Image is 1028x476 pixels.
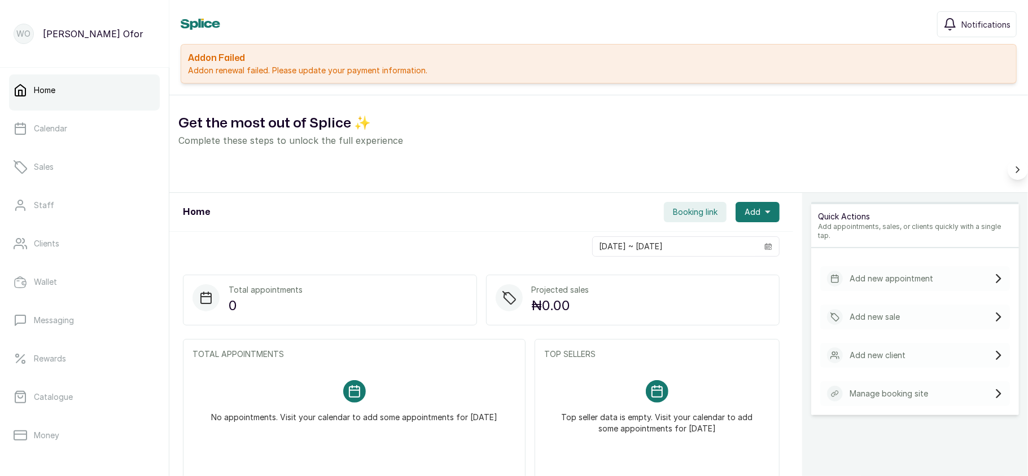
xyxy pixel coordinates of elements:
a: Staff [9,189,160,221]
button: Booking link [664,202,727,222]
a: Clients [9,228,160,259]
p: Clients [34,238,59,249]
a: Home [9,74,160,106]
p: Calendar [34,123,67,134]
a: Rewards [9,343,160,374]
span: Notifications [961,19,1010,30]
svg: calendar [764,243,772,250]
p: Addon renewal failed. Please update your payment information. [188,65,1009,76]
p: Add new client [850,350,905,361]
a: Money [9,420,160,451]
p: Rewards [34,353,66,364]
p: Quick Actions [818,211,1012,222]
p: Add new appointment [850,273,933,284]
a: Catalogue [9,381,160,413]
p: [PERSON_NAME] Ofor [43,27,143,41]
p: Add new sale [850,311,900,323]
button: Add [736,202,780,222]
p: TOP SELLERS [544,349,770,360]
span: Add [745,206,760,218]
h1: Home [183,205,210,219]
p: ₦0.00 [532,296,589,316]
p: Money [34,430,59,441]
a: Sales [9,151,160,183]
p: Home [34,85,55,96]
p: No appointments. Visit your calendar to add some appointments for [DATE] [211,403,497,423]
span: Booking link [673,206,718,218]
p: Manage booking site [850,388,928,399]
p: Staff [34,200,54,211]
a: Messaging [9,305,160,336]
p: Total appointments [229,284,303,296]
h2: Get the most out of Splice ✨ [178,113,1019,134]
p: WO [17,28,31,39]
p: 0 [229,296,303,316]
input: Select date [593,237,758,256]
p: TOTAL APPOINTMENTS [193,349,516,360]
h2: Addon Failed [188,51,1009,65]
p: Top seller data is empty. Visit your calendar to add some appointments for [DATE] [558,403,756,434]
p: Projected sales [532,284,589,296]
button: Notifications [937,11,1017,37]
p: Sales [34,161,54,173]
p: Complete these steps to unlock the full experience [178,134,1019,147]
p: Messaging [34,315,74,326]
p: Catalogue [34,391,73,403]
p: Add appointments, sales, or clients quickly with a single tap. [818,222,1012,240]
a: Calendar [9,113,160,144]
p: Wallet [34,276,57,288]
button: Scroll right [1008,160,1028,180]
a: Wallet [9,266,160,298]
